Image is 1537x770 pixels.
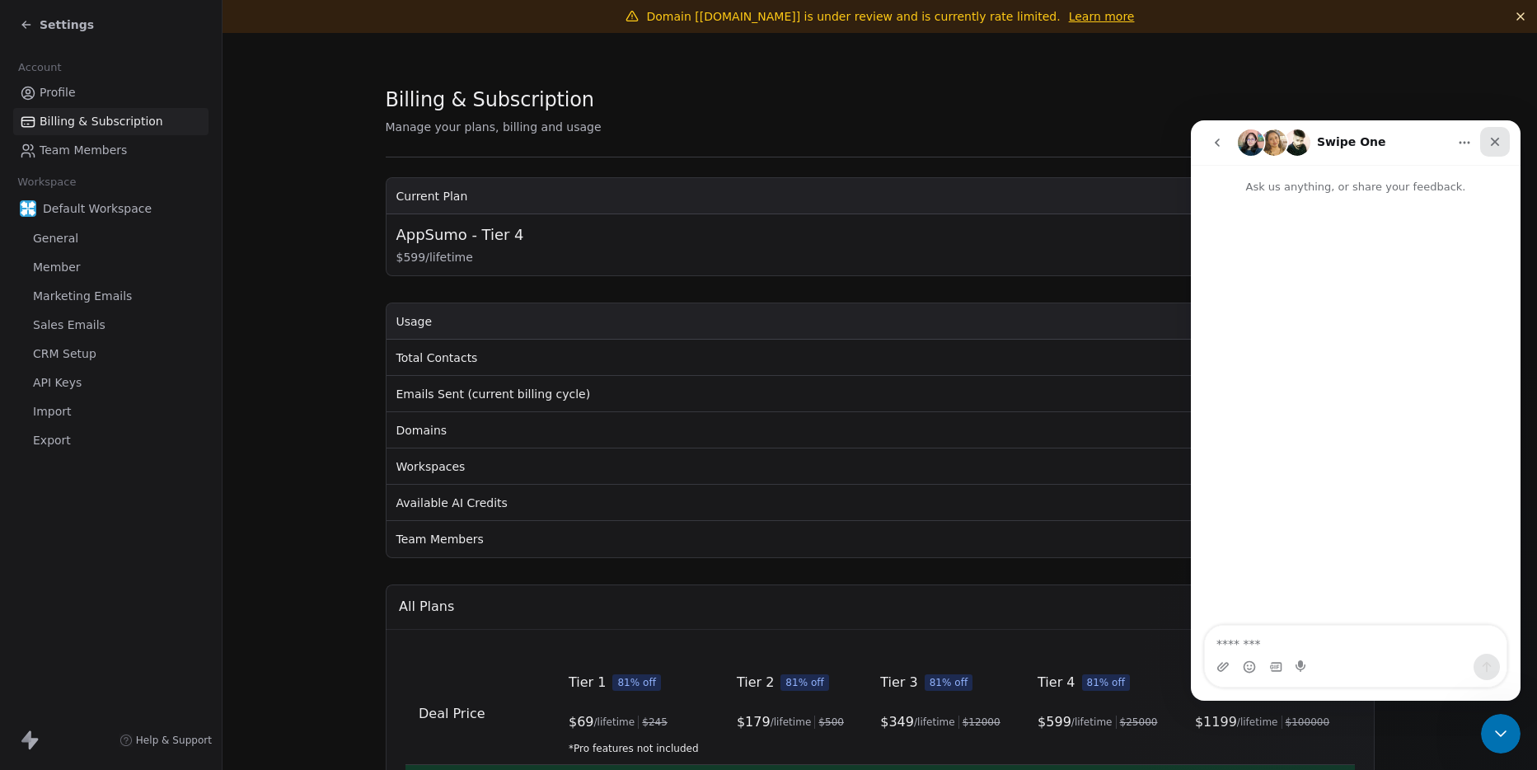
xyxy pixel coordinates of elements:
[387,303,1050,340] th: Usage
[387,521,1050,557] td: Team Members
[40,113,163,130] span: Billing & Subscription
[40,84,76,101] span: Profile
[396,224,524,246] span: AppSumo - Tier 4
[780,674,829,691] span: 81% off
[33,288,132,305] span: Marketing Emails
[1081,674,1130,691] span: 81% off
[880,673,917,693] span: Tier 3
[1050,376,1374,412] td: 0 / 300000
[612,674,661,691] span: 81% off
[33,432,71,449] span: Export
[962,716,1000,729] span: $ 12000
[20,200,36,217] img: Engage%20360%20Logo_427x427_Final@1x%20copy.png
[647,10,1061,23] span: Domain [[DOMAIN_NAME]] is under review and is currently rate limited.
[1119,716,1157,729] span: $ 25000
[40,16,94,33] span: Settings
[1050,303,1374,340] th: Used / Limit
[13,225,209,252] a: General
[136,734,212,747] span: Help & Support
[40,142,127,159] span: Team Members
[13,312,209,339] a: Sales Emails
[1038,712,1071,732] span: $ 599
[11,55,68,80] span: Account
[119,734,212,747] a: Help & Support
[43,200,152,217] span: Default Workspace
[642,716,668,729] span: $ 245
[33,374,82,392] span: API Keys
[1050,448,1374,485] td: 1 / 8
[1050,340,1374,376] td: 1973 / 30000
[13,369,209,397] a: API Keys
[13,283,209,310] a: Marketing Emails
[387,340,1050,376] td: Total Contacts
[1191,120,1521,701] iframe: Intercom live chat
[569,742,710,755] span: *Pro features not included
[13,427,209,454] a: Export
[593,716,635,729] span: /lifetime
[13,340,209,368] a: CRM Setup
[1481,714,1521,754] iframe: Intercom live chat
[33,317,105,334] span: Sales Emails
[13,254,209,281] a: Member
[387,448,1050,485] td: Workspaces
[387,412,1050,448] td: Domains
[1285,716,1329,729] span: $ 100000
[1071,716,1112,729] span: /lifetime
[913,716,954,729] span: /lifetime
[770,716,811,729] span: /lifetime
[33,259,81,276] span: Member
[924,674,972,691] span: 81% off
[419,706,485,721] span: Deal Price
[399,597,454,617] span: All Plans
[13,79,209,106] a: Profile
[13,137,209,164] a: Team Members
[569,673,606,693] span: Tier 1
[736,712,770,732] span: $ 179
[33,403,71,420] span: Import
[396,249,1248,265] span: $ 599 / lifetime
[880,712,914,732] span: $ 349
[1069,8,1135,25] a: Learn more
[11,170,83,195] span: Workspace
[33,345,96,363] span: CRM Setup
[1038,673,1075,693] span: Tier 4
[736,673,773,693] span: Tier 2
[818,716,844,729] span: $ 500
[33,230,78,247] span: General
[13,398,209,425] a: Import
[1050,521,1374,557] td: 1 / 20
[386,87,594,112] span: Billing & Subscription
[386,120,602,134] span: Manage your plans, billing and usage
[1194,712,1236,732] span: $ 1199
[1050,412,1374,448] td: 1 / 8
[20,16,94,33] a: Settings
[387,485,1050,521] td: Available AI Credits
[387,178,1374,214] th: Current Plan
[387,376,1050,412] td: Emails Sent (current billing cycle)
[1050,485,1374,521] td: 5000.00 / 5000
[1236,716,1277,729] span: /lifetime
[13,108,209,135] a: Billing & Subscription
[569,712,594,732] span: $ 69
